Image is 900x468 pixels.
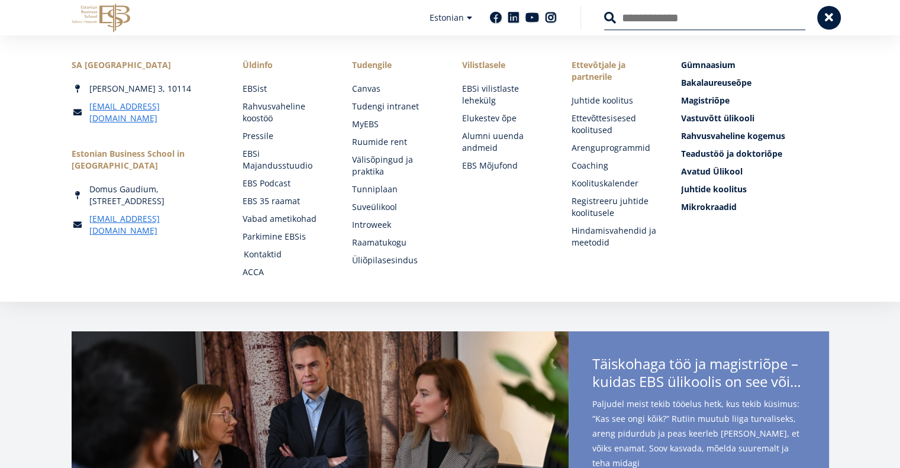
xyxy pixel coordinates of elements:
a: Bakalaureuseõpe [681,77,829,89]
a: Teadustöö ja doktoriõpe [681,148,829,160]
a: ACCA [243,266,328,278]
a: Juhtide koolitus [681,183,829,195]
div: Domus Gaudium, [STREET_ADDRESS] [72,183,220,207]
a: Rahvusvaheline kogemus [681,130,829,142]
a: EBSi Majandusstuudio [243,148,328,172]
a: Mikrokraadid [681,201,829,213]
a: Alumni uuenda andmeid [462,130,548,154]
span: kuidas EBS ülikoolis on see võimalik? [592,373,805,390]
a: Suveülikool [352,201,438,213]
a: Hindamisvahendid ja meetodid [572,225,657,248]
a: EBSist [243,83,328,95]
span: Juhtide koolitus [681,183,747,195]
a: Youtube [525,12,539,24]
a: Tunniplaan [352,183,438,195]
a: EBS 35 raamat [243,195,328,207]
span: Üldinfo [243,59,328,71]
a: Koolituskalender [572,177,657,189]
a: Parkimine EBSis [243,231,328,243]
span: Magistriõpe [681,95,730,106]
a: Juhtide koolitus [572,95,657,106]
a: Linkedin [508,12,520,24]
span: Bakalaureuseõpe [681,77,751,88]
span: Mikrokraadid [681,201,737,212]
a: Tudengile [352,59,438,71]
span: Rahvusvaheline kogemus [681,130,785,141]
a: [EMAIL_ADDRESS][DOMAIN_NAME] [89,101,220,124]
span: Vastuvõtt ülikooli [681,112,754,124]
span: Teadustöö ja doktoriõpe [681,148,782,159]
span: Täiskohaga töö ja magistriõpe – [592,355,805,394]
a: Tudengi intranet [352,101,438,112]
span: Gümnaasium [681,59,736,70]
a: Välisõpingud ja praktika [352,154,438,177]
a: Raamatukogu [352,237,438,248]
a: Instagram [545,12,557,24]
a: Gümnaasium [681,59,829,71]
a: Pressile [243,130,328,142]
a: Coaching [572,160,657,172]
a: [EMAIL_ADDRESS][DOMAIN_NAME] [89,213,220,237]
a: Arenguprogrammid [572,142,657,154]
a: Canvas [352,83,438,95]
span: Ettevõtjale ja partnerile [572,59,657,83]
a: Facebook [490,12,502,24]
a: EBSi vilistlaste lehekülg [462,83,548,106]
a: Introweek [352,219,438,231]
div: [PERSON_NAME] 3, 10114 [72,83,220,95]
a: Kontaktid [244,248,330,260]
span: Avatud Ülikool [681,166,743,177]
a: EBS Podcast [243,177,328,189]
div: Estonian Business School in [GEOGRAPHIC_DATA] [72,148,220,172]
a: Üliõpilasesindus [352,254,438,266]
a: EBS Mõjufond [462,160,548,172]
a: Magistriõpe [681,95,829,106]
a: Rahvusvaheline koostöö [243,101,328,124]
a: Ettevõttesisesed koolitused [572,112,657,136]
a: Ruumide rent [352,136,438,148]
span: Vilistlasele [462,59,548,71]
a: Vabad ametikohad [243,213,328,225]
a: Elukestev õpe [462,112,548,124]
div: SA [GEOGRAPHIC_DATA] [72,59,220,71]
a: MyEBS [352,118,438,130]
a: Vastuvõtt ülikooli [681,112,829,124]
a: Registreeru juhtide koolitusele [572,195,657,219]
a: Avatud Ülikool [681,166,829,177]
